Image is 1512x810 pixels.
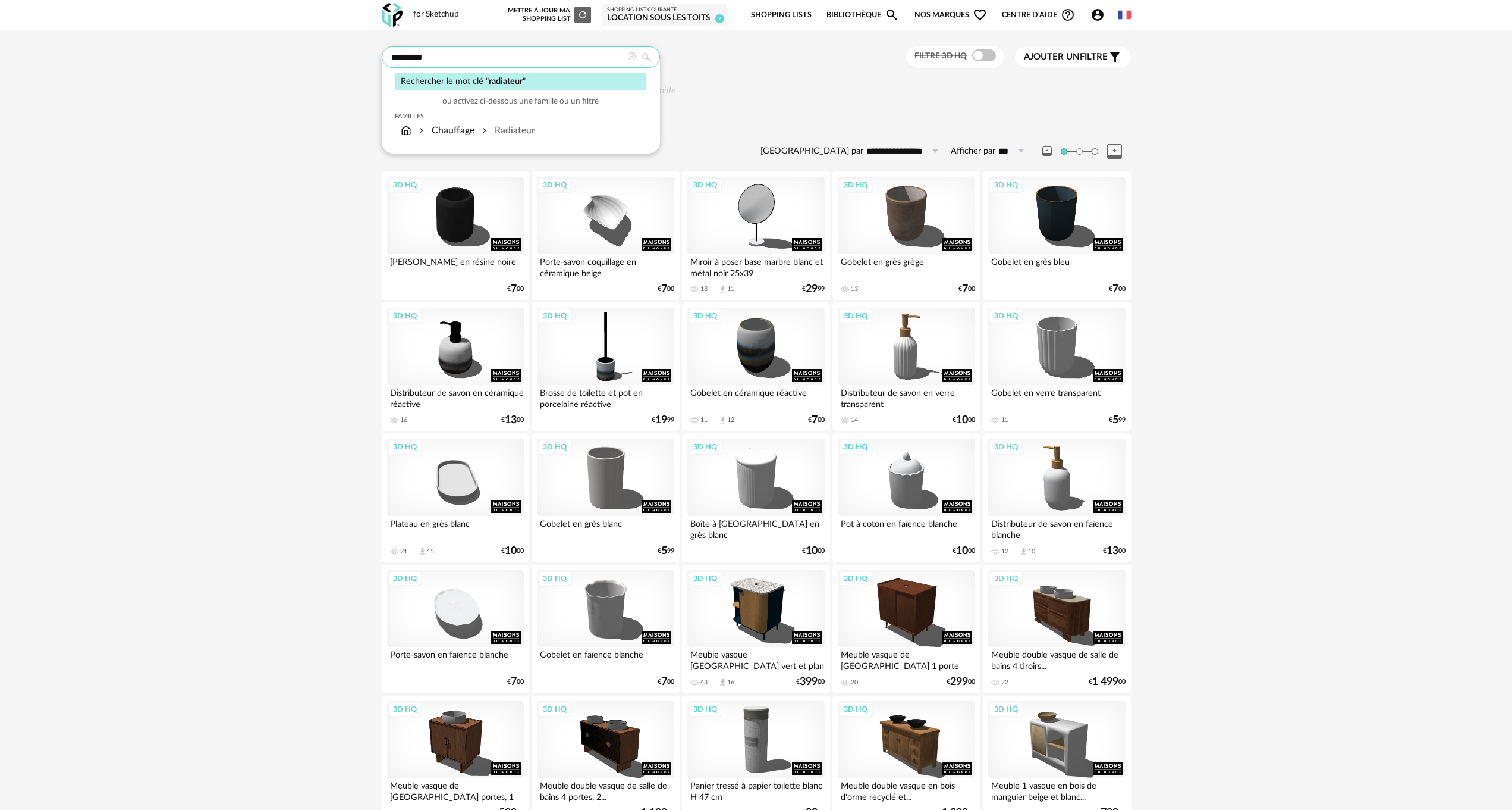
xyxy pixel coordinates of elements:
div: 16 [727,678,734,687]
div: € 00 [658,678,674,686]
div: € 00 [501,547,524,555]
a: 3D HQ Meuble vasque de [GEOGRAPHIC_DATA] 1 porte coulissante 20 €29900 [832,565,980,693]
span: 7 [511,285,517,293]
div: [PERSON_NAME] en résine noire [387,254,524,278]
span: 5 [1112,416,1118,424]
div: 11 [700,416,708,424]
div: Meuble double vasque en bois d'orme recyclé et... [838,778,975,802]
div: Pot à coton en faïence blanche [838,516,975,540]
div: Plateau en grès blanc [387,516,524,540]
div: 3D HQ [688,571,722,586]
div: Gobelet en verre transparent [988,385,1125,409]
div: € 00 [507,678,524,686]
div: Miroir à poser base marbre blanc et métal noir 25x39 [687,254,824,278]
div: 3D HQ [688,177,722,193]
a: 3D HQ Boîte à [GEOGRAPHIC_DATA] en grès blanc €1000 [682,433,829,562]
div: 3D HQ [688,702,722,717]
span: 5 [661,547,667,555]
div: 12 [727,416,734,424]
div: 3D HQ [989,308,1023,324]
label: [GEOGRAPHIC_DATA] par [760,146,863,157]
div: 3D HQ [838,439,873,455]
a: 3D HQ Gobelet en grès bleu €700 [983,171,1130,300]
span: Ajouter un [1024,52,1080,61]
div: 18 [700,285,708,293]
div: 11 [1001,416,1008,424]
div: € 00 [1109,285,1126,293]
span: filtre [1024,51,1108,63]
span: Download icon [718,285,727,294]
div: € 00 [947,678,975,686]
div: 20 [851,678,858,687]
span: 2 [715,14,724,23]
div: Porte-savon en faïence blanche [387,647,524,671]
div: 3D HQ [388,177,422,193]
a: BibliothèqueMagnify icon [826,1,899,29]
label: Afficher par [951,146,995,157]
span: Download icon [1019,547,1028,556]
div: Chauffage [417,124,474,137]
div: 14 [851,416,858,424]
div: 13 [851,285,858,293]
span: 10 [956,547,968,555]
div: € 99 [652,416,674,424]
img: fr [1118,8,1131,21]
span: 1 499 [1092,678,1118,686]
span: Download icon [718,678,727,687]
div: Distributeur de savon en faïence blanche [988,516,1125,540]
span: 19 [655,416,667,424]
div: 3D HQ [688,308,722,324]
div: Meuble vasque [GEOGRAPHIC_DATA] vert et plan en terrazzo [687,647,824,671]
span: 10 [956,416,968,424]
div: 3D HQ [537,177,572,193]
div: Gobelet en faïence blanche [537,647,674,671]
div: Boîte à [GEOGRAPHIC_DATA] en grès blanc [687,516,824,540]
div: Shopping List courante [607,7,722,14]
div: € 00 [796,678,825,686]
span: radiateur [489,77,523,86]
div: Meuble double vasque de salle de bains 4 tiroirs... [988,647,1125,671]
span: 7 [661,285,667,293]
a: 3D HQ Gobelet en faïence blanche €700 [532,565,679,693]
span: Filtre 3D HQ [914,52,967,60]
div: 22 [1001,678,1008,687]
div: Distributeur de savon en verre transparent [838,385,975,409]
div: € 00 [658,285,674,293]
div: Meuble double vasque de salle de bains 4 portes, 2... [537,778,674,802]
span: ou activez ci-dessous une famille ou un filtre [442,96,599,107]
span: Nos marques [914,1,987,29]
span: Account Circle icon [1090,8,1110,22]
div: 3D HQ [838,177,873,193]
div: for Sketchup [413,10,459,20]
span: 10 [505,547,517,555]
span: 29 [806,285,818,293]
div: Gobelet en grès grège [838,254,975,278]
div: Meuble vasque de [GEOGRAPHIC_DATA] 1 porte coulissante [838,647,975,671]
span: Heart Outline icon [973,8,987,22]
span: Download icon [418,547,427,556]
div: Location sous les toits [607,13,722,24]
span: Refresh icon [577,11,588,18]
span: Account Circle icon [1090,8,1105,22]
div: 3D HQ [688,439,722,455]
div: Gobelet en grès bleu [988,254,1125,278]
div: Rechercher le mot clé " " [395,73,646,90]
span: 10 [806,547,818,555]
div: 3D HQ [388,439,422,455]
div: 2322 résultats [382,128,1131,142]
div: 3D HQ [537,571,572,586]
div: € 00 [958,285,975,293]
div: Distributeur de savon en céramique réactive [387,385,524,409]
div: Familles [395,112,646,121]
img: svg+xml;base64,PHN2ZyB3aWR0aD0iMTYiIGhlaWdodD0iMTYiIHZpZXdCb3g9IjAgMCAxNiAxNiIgZmlsbD0ibm9uZSIgeG... [417,124,426,137]
div: Porte-savon coquillage en céramique beige [537,254,674,278]
div: 43 [700,678,708,687]
span: Filter icon [1108,50,1122,64]
a: 3D HQ Brosse de toilette et pot en porcelaine réactive €1999 [532,302,679,431]
div: 3D HQ [989,439,1023,455]
a: Shopping Lists [751,1,812,29]
div: € 99 [1109,416,1126,424]
span: 13 [1107,547,1118,555]
span: 7 [661,678,667,686]
div: 21 [400,548,407,556]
